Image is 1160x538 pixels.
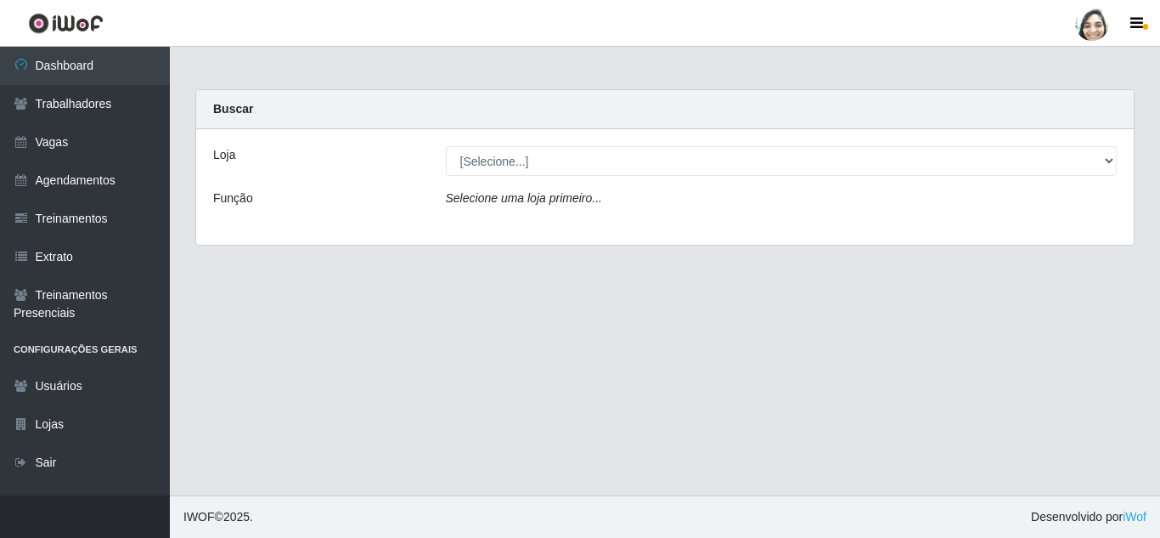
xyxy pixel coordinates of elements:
span: © 2025 . [183,508,253,526]
label: Loja [213,146,235,164]
i: Selecione uma loja primeiro... [446,191,602,205]
span: Desenvolvido por [1031,508,1146,526]
img: CoreUI Logo [28,13,104,34]
label: Função [213,190,253,207]
a: iWof [1123,510,1146,524]
strong: Buscar [213,102,253,116]
span: IWOF [183,510,215,524]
